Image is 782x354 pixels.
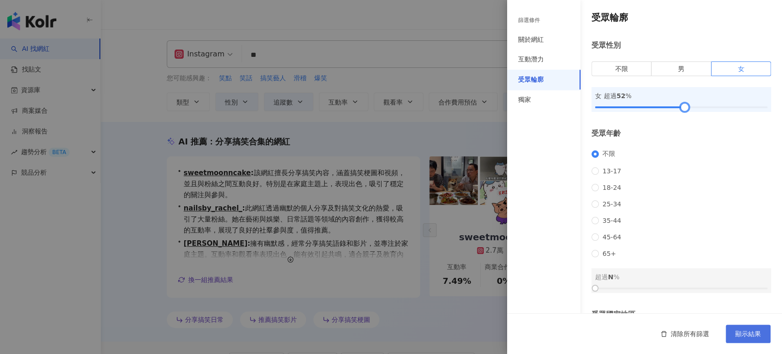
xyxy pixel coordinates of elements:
[726,325,771,343] button: 顯示結果
[591,128,771,138] div: 受眾年齡
[595,91,767,101] div: 女 超過 %
[735,330,761,337] span: 顯示結果
[599,167,625,175] span: 13-17
[651,325,718,343] button: 清除所有篩選
[518,35,544,44] div: 關於網紅
[599,184,625,191] span: 18-24
[518,95,531,105] div: 獨家
[671,330,709,337] span: 清除所有篩選
[608,273,613,281] span: N
[595,272,767,282] div: 超過 %
[615,65,628,72] span: 不限
[738,65,744,72] span: 女
[599,200,625,208] span: 25-34
[591,11,771,24] h4: 受眾輪廓
[599,250,620,257] span: 65+
[616,92,625,100] span: 52
[599,217,625,224] span: 35-44
[661,331,667,337] span: delete
[518,55,544,64] div: 互動潛力
[599,233,625,241] span: 45-64
[518,75,544,84] div: 受眾輪廓
[678,65,684,72] span: 男
[599,150,619,158] span: 不限
[591,40,771,50] div: 受眾性別
[518,17,540,24] div: 篩選條件
[591,310,771,320] div: 受眾國家地區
